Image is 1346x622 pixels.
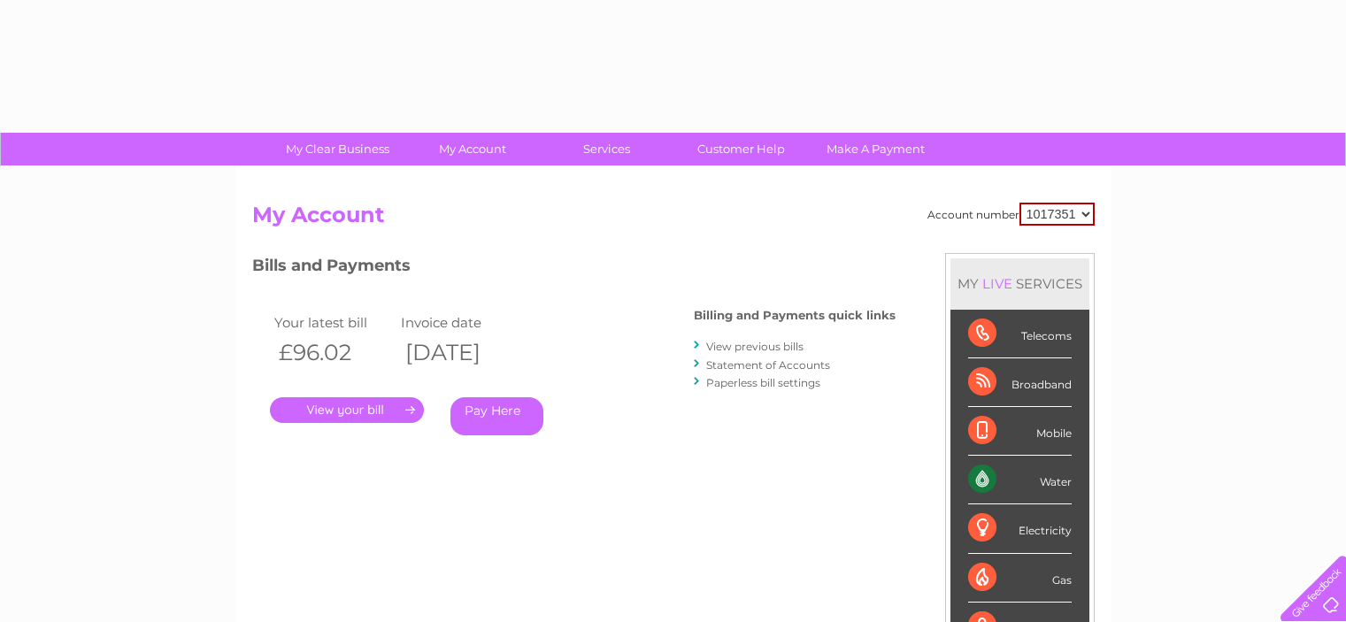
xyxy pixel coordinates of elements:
[706,376,820,389] a: Paperless bill settings
[950,258,1089,309] div: MY SERVICES
[270,311,397,334] td: Your latest bill
[968,310,1072,358] div: Telecoms
[534,133,680,165] a: Services
[399,133,545,165] a: My Account
[968,554,1072,603] div: Gas
[968,358,1072,407] div: Broadband
[270,334,397,371] th: £96.02
[706,358,830,372] a: Statement of Accounts
[803,133,949,165] a: Make A Payment
[265,133,411,165] a: My Clear Business
[450,397,543,435] a: Pay Here
[968,407,1072,456] div: Mobile
[252,203,1095,236] h2: My Account
[968,504,1072,553] div: Electricity
[396,334,524,371] th: [DATE]
[270,397,424,423] a: .
[927,203,1095,226] div: Account number
[968,456,1072,504] div: Water
[668,133,814,165] a: Customer Help
[252,253,896,284] h3: Bills and Payments
[396,311,524,334] td: Invoice date
[694,309,896,322] h4: Billing and Payments quick links
[706,340,804,353] a: View previous bills
[979,275,1016,292] div: LIVE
